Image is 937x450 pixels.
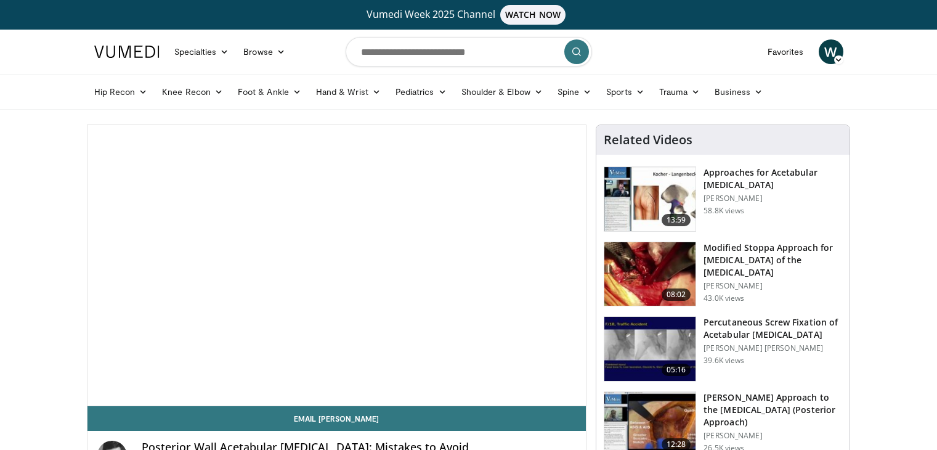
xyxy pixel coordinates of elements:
h4: Related Videos [604,133,692,147]
p: [PERSON_NAME] [PERSON_NAME] [704,343,842,353]
a: 05:16 Percutaneous Screw Fixation of Acetabular [MEDICAL_DATA] [PERSON_NAME] [PERSON_NAME] 39.6K ... [604,316,842,382]
img: VuMedi Logo [94,46,160,58]
img: 289877_0000_1.png.150x105_q85_crop-smart_upscale.jpg [604,167,696,231]
h3: Percutaneous Screw Fixation of Acetabular [MEDICAL_DATA] [704,316,842,341]
img: 134112_0000_1.png.150x105_q85_crop-smart_upscale.jpg [604,317,696,381]
p: 39.6K views [704,356,744,366]
a: Sports [599,80,652,104]
a: Spine [550,80,599,104]
a: Vumedi Week 2025 ChannelWATCH NOW [96,5,842,25]
a: Specialties [167,39,237,64]
a: Hip Recon [87,80,155,104]
a: Email [PERSON_NAME] [87,406,586,431]
a: W [819,39,843,64]
span: WATCH NOW [500,5,566,25]
video-js: Video Player [87,125,586,406]
a: Foot & Ankle [230,80,309,104]
a: Pediatrics [388,80,454,104]
a: Browse [236,39,293,64]
a: Favorites [760,39,811,64]
img: f3295678-8bed-4037-ac70-87846832ee0b.150x105_q85_crop-smart_upscale.jpg [604,242,696,306]
p: [PERSON_NAME] [704,281,842,291]
a: Trauma [652,80,708,104]
h3: [PERSON_NAME] Approach to the [MEDICAL_DATA] (Posterior Approach) [704,391,842,428]
h3: Modified Stoppa Approach for [MEDICAL_DATA] of the [MEDICAL_DATA] [704,242,842,279]
a: 08:02 Modified Stoppa Approach for [MEDICAL_DATA] of the [MEDICAL_DATA] [PERSON_NAME] 43.0K views [604,242,842,307]
a: Knee Recon [155,80,230,104]
a: Hand & Wrist [309,80,388,104]
p: [PERSON_NAME] [704,431,842,441]
p: 58.8K views [704,206,744,216]
p: 43.0K views [704,293,744,303]
h3: Approaches for Acetabular [MEDICAL_DATA] [704,166,842,191]
p: [PERSON_NAME] [704,194,842,203]
span: 08:02 [662,288,691,301]
a: 13:59 Approaches for Acetabular [MEDICAL_DATA] [PERSON_NAME] 58.8K views [604,166,842,232]
span: 05:16 [662,364,691,376]
a: Business [707,80,770,104]
span: 13:59 [662,214,691,226]
input: Search topics, interventions [346,37,592,67]
a: Shoulder & Elbow [454,80,550,104]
